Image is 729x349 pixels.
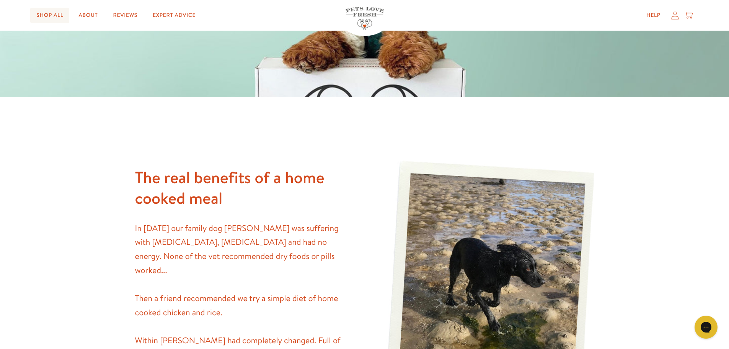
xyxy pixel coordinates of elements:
h1: The real benefits of a home cooked meal [135,167,346,209]
a: About [72,8,104,23]
a: Help [640,8,667,23]
a: Shop All [30,8,69,23]
a: Expert Advice [147,8,202,23]
img: Pets Love Fresh [346,7,384,30]
iframe: Gorgias live chat messenger [691,313,721,341]
a: Reviews [107,8,144,23]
